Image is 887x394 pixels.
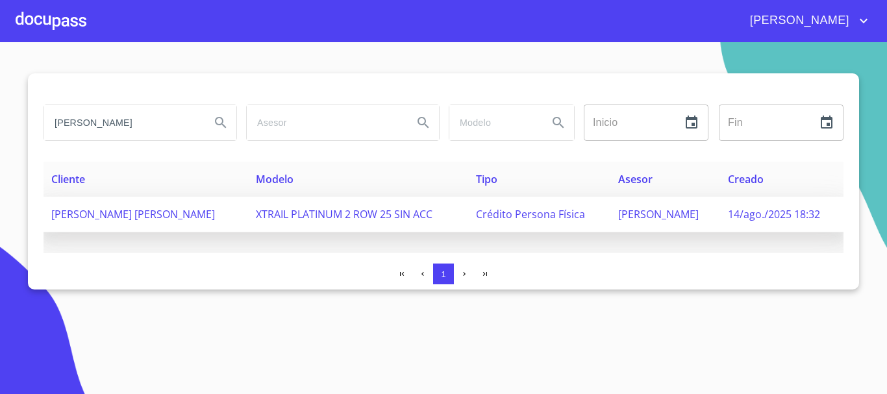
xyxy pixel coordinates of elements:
[51,172,85,186] span: Cliente
[205,107,236,138] button: Search
[433,264,454,284] button: 1
[728,172,764,186] span: Creado
[256,172,294,186] span: Modelo
[256,207,432,221] span: XTRAIL PLATINUM 2 ROW 25 SIN ACC
[449,105,538,140] input: search
[476,207,585,221] span: Crédito Persona Física
[476,172,497,186] span: Tipo
[44,105,200,140] input: search
[728,207,820,221] span: 14/ago./2025 18:32
[618,172,653,186] span: Asesor
[740,10,856,31] span: [PERSON_NAME]
[740,10,871,31] button: account of current user
[441,269,445,279] span: 1
[51,207,215,221] span: [PERSON_NAME] [PERSON_NAME]
[618,207,699,221] span: [PERSON_NAME]
[543,107,574,138] button: Search
[247,105,403,140] input: search
[408,107,439,138] button: Search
